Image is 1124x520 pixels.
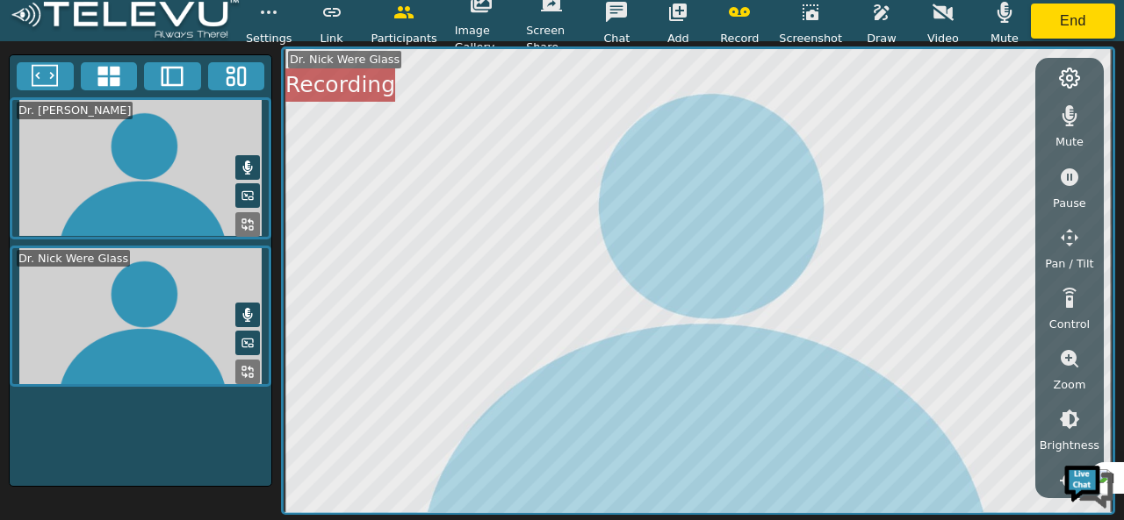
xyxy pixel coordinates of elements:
span: We're online! [102,151,242,328]
button: Fullscreen [17,62,74,90]
span: Mute [991,30,1019,46]
span: Record [720,30,759,46]
div: Dr. Nick Were Glass [288,51,401,68]
button: Three Window Medium [208,62,265,90]
button: Mute [235,303,260,327]
span: Image Gallery [455,22,508,55]
img: Chat Widget [1063,459,1115,511]
div: Dr. [PERSON_NAME] [17,102,133,118]
span: Participants [371,30,437,46]
span: Link [320,30,342,46]
img: d_736959983_company_1615157101543_736959983 [30,82,74,125]
span: Settings [246,30,292,46]
span: Pan / Tilt [1045,255,1093,272]
span: Mute [1056,133,1084,150]
button: End [1031,4,1115,39]
div: Chat with us now [91,92,295,115]
button: Picture in Picture [235,183,260,208]
span: Screenshot [779,30,842,46]
span: Draw [867,30,896,46]
span: Control [1049,316,1090,332]
div: Recording [285,68,395,102]
div: Dr. Nick Were Glass [17,250,130,267]
button: Mute [235,155,260,180]
span: Zoom [1053,376,1085,393]
button: 4x4 [81,62,138,90]
div: Minimize live chat window [288,9,330,51]
button: Replace Feed [235,212,260,237]
span: Add [667,30,689,46]
span: Chat [603,30,630,46]
span: Pause [1053,195,1086,211]
button: Two Window Medium [144,62,201,90]
span: Video [927,30,959,46]
button: Picture in Picture [235,331,260,355]
span: Screen Share [526,22,577,55]
textarea: Type your message and hit 'Enter' [9,339,335,401]
span: Brightness [1040,437,1099,453]
button: Replace Feed [235,360,260,384]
